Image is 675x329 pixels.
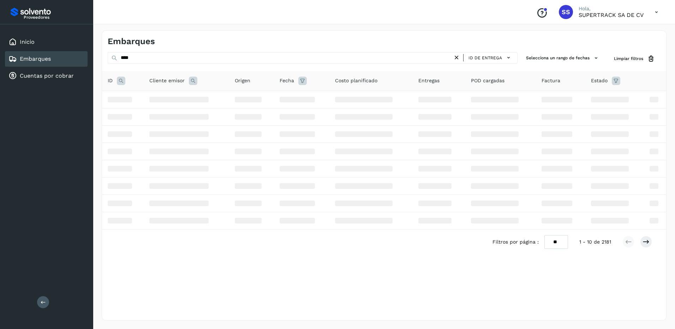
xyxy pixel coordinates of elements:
[579,238,611,246] span: 1 - 10 de 2181
[614,55,643,62] span: Limpiar filtros
[108,77,113,84] span: ID
[335,77,377,84] span: Costo planificado
[235,77,250,84] span: Origen
[418,77,440,84] span: Entregas
[108,36,155,47] h4: Embarques
[149,77,185,84] span: Cliente emisor
[579,6,644,12] p: Hola,
[280,77,294,84] span: Fecha
[523,52,603,64] button: Selecciona un rango de fechas
[5,34,88,50] div: Inicio
[20,72,74,79] a: Cuentas por cobrar
[608,52,661,65] button: Limpiar filtros
[24,15,85,20] p: Proveedores
[466,53,514,63] button: ID de entrega
[542,77,560,84] span: Factura
[5,51,88,67] div: Embarques
[591,77,608,84] span: Estado
[471,77,504,84] span: POD cargadas
[579,12,644,18] p: SUPERTRACK SA DE CV
[20,55,51,62] a: Embarques
[492,238,539,246] span: Filtros por página :
[5,68,88,84] div: Cuentas por cobrar
[468,55,502,61] span: ID de entrega
[20,38,35,45] a: Inicio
